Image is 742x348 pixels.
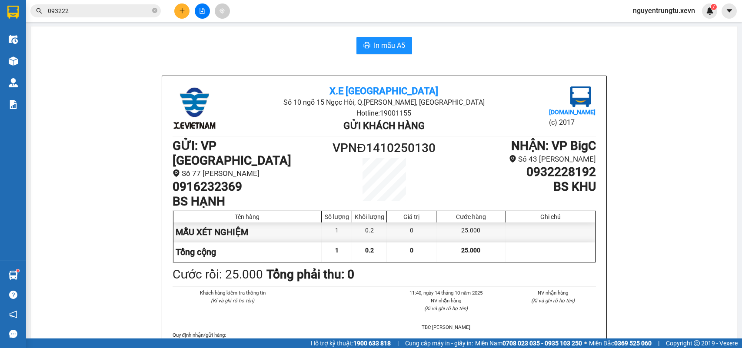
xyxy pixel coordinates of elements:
h1: BS HẠNH [173,194,331,209]
h1: 0932228192 [437,165,596,179]
span: | [658,338,659,348]
b: Gửi khách hàng [343,120,425,131]
strong: 0708 023 035 - 0935 103 250 [502,340,582,347]
button: printerIn mẫu A5 [356,37,412,54]
span: message [9,330,17,338]
li: Số 43 [PERSON_NAME] [437,153,596,165]
li: Khách hàng kiểm tra thông tin [190,289,276,297]
button: file-add [195,3,210,19]
b: [DOMAIN_NAME] [549,109,596,116]
img: icon-new-feature [706,7,714,15]
span: Hỗ trợ kỹ thuật: [311,338,391,348]
li: Số 77 [PERSON_NAME] [173,168,331,179]
b: NHẬN : VP BigC [511,139,596,153]
img: warehouse-icon [9,78,18,87]
div: MẪU XÉT NGHIỆM [173,222,322,242]
div: Cước hàng [439,213,503,220]
span: environment [173,169,180,177]
li: (c) 2017 [549,117,596,128]
span: search [36,8,42,14]
button: caret-down [722,3,737,19]
span: close-circle [152,7,157,15]
li: NV nhận hàng [510,289,596,297]
span: 0.2 [365,247,374,254]
sup: 1 [17,269,19,272]
img: logo.jpg [173,86,216,130]
h1: 0916232369 [173,179,331,194]
input: Tìm tên, số ĐT hoặc mã đơn [48,6,150,16]
strong: 1900 633 818 [353,340,391,347]
div: Khối lượng [354,213,384,220]
li: Hotline: 19001155 [243,108,525,119]
span: copyright [694,340,700,346]
span: notification [9,310,17,318]
b: Tổng phải thu: 0 [266,267,354,282]
span: close-circle [152,8,157,13]
div: 0.2 [352,222,387,242]
span: 0 [410,247,413,254]
div: Số lượng [324,213,349,220]
div: Tên hàng [176,213,319,220]
span: caret-down [725,7,733,15]
img: logo-vxr [7,6,19,19]
span: aim [219,8,225,14]
div: 1 [322,222,352,242]
i: (Kí và ghi rõ họ tên) [211,298,254,304]
span: 1 [335,247,339,254]
span: Miền Bắc [589,338,652,348]
li: NV nhận hàng [403,297,489,305]
span: question-circle [9,291,17,299]
div: 25.000 [436,222,506,242]
img: logo.jpg [570,86,591,107]
img: warehouse-icon [9,35,18,44]
li: 11:40, ngày 14 tháng 10 năm 2025 [403,289,489,297]
strong: 0369 525 060 [614,340,652,347]
li: Số 10 ngõ 15 Ngọc Hồi, Q.[PERSON_NAME], [GEOGRAPHIC_DATA] [243,97,525,108]
span: | [397,338,399,348]
span: In mẫu A5 [374,40,405,51]
span: ⚪️ [584,341,587,345]
span: 7 [712,4,715,10]
button: aim [215,3,230,19]
span: file-add [199,8,205,14]
i: (Kí và ghi rõ họ tên) [531,298,575,304]
button: plus [174,3,190,19]
b: X.E [GEOGRAPHIC_DATA] [329,86,438,96]
span: Tổng cộng [176,247,216,257]
span: printer [363,42,370,50]
span: Miền Nam [475,338,582,348]
li: TBC [PERSON_NAME] [403,323,489,331]
h1: VPNĐ1410250130 [331,139,437,158]
div: Giá trị [389,213,434,220]
img: solution-icon [9,100,18,109]
div: Ghi chú [508,213,593,220]
b: GỬI : VP [GEOGRAPHIC_DATA] [173,139,291,168]
span: 25.000 [461,247,480,254]
img: warehouse-icon [9,56,18,66]
div: 0 [387,222,436,242]
i: (Kí và ghi rõ họ tên) [424,305,468,312]
sup: 7 [711,4,717,10]
img: warehouse-icon [9,271,18,280]
span: nguyentrungtu.xevn [626,5,702,16]
div: Cước rồi : 25.000 [173,265,263,284]
span: environment [509,155,516,162]
span: Cung cấp máy in - giấy in: [405,338,473,348]
h1: BS KHU [437,179,596,194]
span: plus [179,8,185,14]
